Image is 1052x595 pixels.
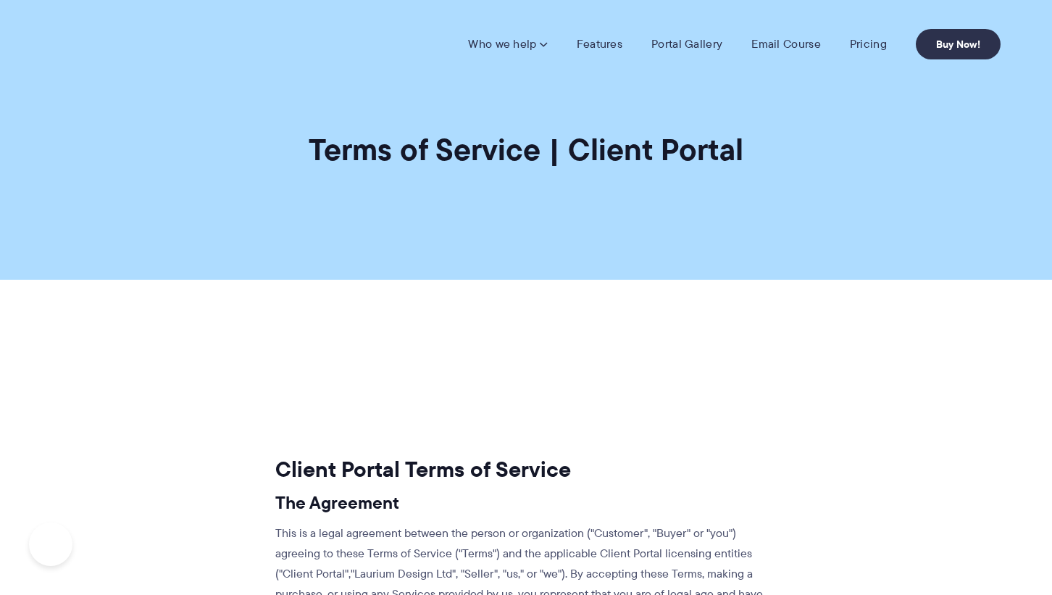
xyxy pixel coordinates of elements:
a: Email Course [751,37,821,51]
a: Features [577,37,622,51]
h3: The Agreement [275,492,769,514]
a: Buy Now! [916,29,1001,59]
a: Pricing [850,37,887,51]
a: Portal Gallery [651,37,722,51]
a: Who we help [468,37,547,51]
iframe: Toggle Customer Support [29,523,72,566]
h2: Client Portal Terms of Service [275,456,769,483]
h1: Terms of Service | Client Portal [309,130,743,169]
